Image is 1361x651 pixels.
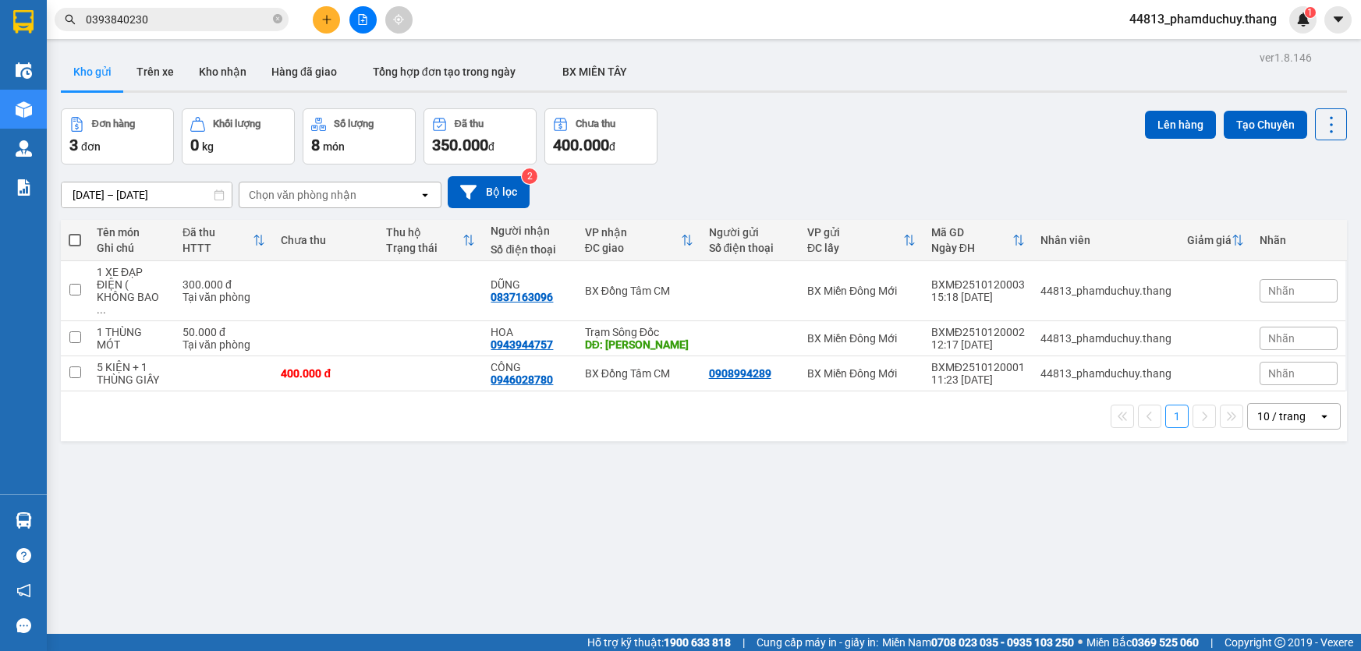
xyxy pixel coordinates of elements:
[931,326,1025,338] div: BXMĐ2510120002
[1145,111,1216,139] button: Lên hàng
[491,326,569,338] div: HOA
[1040,332,1171,345] div: 44813_phamduchuy.thang
[349,6,377,34] button: file-add
[97,326,167,351] div: 1 THÙNG MÓT
[923,220,1033,261] th: Toggle SortBy
[491,361,569,373] div: CÔNG
[577,220,701,261] th: Toggle SortBy
[1296,12,1310,27] img: icon-new-feature
[1318,410,1331,423] svg: open
[585,338,693,351] div: DĐ: TRẦN VĂN THỜI
[249,187,356,203] div: Chọn văn phòng nhận
[1086,634,1199,651] span: Miền Bắc
[448,176,530,208] button: Bộ lọc
[807,226,903,239] div: VP gửi
[81,140,101,153] span: đơn
[97,266,167,316] div: 1 XE ĐẠP ĐIỆN ( KHÔNG BAO BỂ KHÔNG BAO TRẦY SƯỚC )
[202,140,214,153] span: kg
[488,140,494,153] span: đ
[16,583,31,598] span: notification
[1179,220,1252,261] th: Toggle SortBy
[97,242,167,254] div: Ghi chú
[491,243,569,256] div: Số điện thoại
[1078,639,1083,646] span: ⚪️
[97,226,167,239] div: Tên món
[16,140,32,157] img: warehouse-icon
[61,53,124,90] button: Kho gửi
[190,136,199,154] span: 0
[97,303,106,316] span: ...
[931,636,1074,649] strong: 0708 023 035 - 0935 103 250
[16,548,31,563] span: question-circle
[385,6,413,34] button: aim
[16,179,32,196] img: solution-icon
[61,108,174,165] button: Đơn hàng3đơn
[709,367,771,380] div: 0908994289
[62,182,232,207] input: Select a date range.
[86,11,270,28] input: Tìm tên, số ĐT hoặc mã đơn
[357,14,368,25] span: file-add
[1305,7,1316,18] sup: 1
[1268,332,1295,345] span: Nhãn
[1260,234,1338,246] div: Nhãn
[1040,234,1171,246] div: Nhân viên
[491,278,569,291] div: DŨNG
[259,53,349,90] button: Hàng đã giao
[931,361,1025,373] div: BXMĐ2510120001
[321,14,332,25] span: plus
[183,338,265,351] div: Tại văn phòng
[92,119,135,129] div: Đơn hàng
[373,65,516,78] span: Tổng hợp đơn tạo trong ngày
[609,140,615,153] span: đ
[1040,367,1171,380] div: 44813_phamduchuy.thang
[931,338,1025,351] div: 12:17 [DATE]
[757,634,878,651] span: Cung cấp máy in - giấy in:
[931,291,1025,303] div: 15:18 [DATE]
[432,136,488,154] span: 350.000
[544,108,657,165] button: Chưa thu400.000đ
[585,242,681,254] div: ĐC giao
[585,285,693,297] div: BX Đồng Tâm CM
[273,14,282,23] span: close-circle
[419,189,431,201] svg: open
[16,101,32,118] img: warehouse-icon
[1257,409,1306,424] div: 10 / trang
[16,62,32,79] img: warehouse-icon
[186,53,259,90] button: Kho nhận
[393,14,404,25] span: aim
[1331,12,1345,27] span: caret-down
[175,220,273,261] th: Toggle SortBy
[303,108,416,165] button: Số lượng8món
[931,373,1025,386] div: 11:23 [DATE]
[16,618,31,633] span: message
[65,14,76,25] span: search
[323,140,345,153] span: món
[1165,405,1189,428] button: 1
[709,226,792,239] div: Người gửi
[69,136,78,154] span: 3
[313,6,340,34] button: plus
[491,225,569,237] div: Người nhận
[576,119,615,129] div: Chưa thu
[664,636,731,649] strong: 1900 633 818
[587,634,731,651] span: Hỗ trợ kỹ thuật:
[1268,285,1295,297] span: Nhãn
[182,108,295,165] button: Khối lượng0kg
[424,108,537,165] button: Đã thu350.000đ
[491,373,553,386] div: 0946028780
[378,220,484,261] th: Toggle SortBy
[1187,234,1232,246] div: Giảm giá
[1268,367,1295,380] span: Nhãn
[1224,111,1307,139] button: Tạo Chuyến
[709,242,792,254] div: Số điện thoại
[1210,634,1213,651] span: |
[553,136,609,154] span: 400.000
[13,10,34,34] img: logo-vxr
[1040,285,1171,297] div: 44813_phamduchuy.thang
[931,242,1012,254] div: Ngày ĐH
[213,119,261,129] div: Khối lượng
[562,65,627,78] span: BX MIỀN TÂY
[183,326,265,338] div: 50.000 đ
[807,242,903,254] div: ĐC lấy
[491,291,553,303] div: 0837163096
